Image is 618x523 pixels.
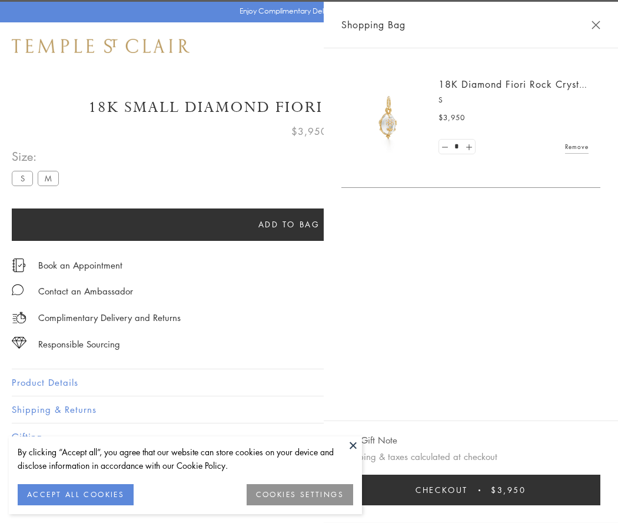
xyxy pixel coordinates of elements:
[12,97,606,118] h1: 18K Small Diamond Fiori Rock Crystal Amulet
[258,218,320,231] span: Add to bag
[12,284,24,296] img: MessageIcon-01_2.svg
[240,5,373,17] p: Enjoy Complimentary Delivery & Returns
[38,310,181,325] p: Complimentary Delivery and Returns
[18,445,353,472] div: By clicking “Accept all”, you agree that our website can store cookies on your device and disclos...
[38,284,133,299] div: Contact an Ambassador
[12,369,606,396] button: Product Details
[12,396,606,423] button: Shipping & Returns
[12,259,26,272] img: icon_appointment.svg
[38,337,120,352] div: Responsible Sourcing
[38,171,59,186] label: M
[353,82,424,153] img: P51889-E11FIORI
[341,475,600,505] button: Checkout $3,950
[38,259,122,272] a: Book an Appointment
[592,21,600,29] button: Close Shopping Bag
[438,94,589,106] p: S
[12,208,566,241] button: Add to bag
[416,484,468,496] span: Checkout
[565,140,589,153] a: Remove
[12,337,26,349] img: icon_sourcing.svg
[18,484,134,505] button: ACCEPT ALL COOKIES
[341,449,600,464] p: Shipping & taxes calculated at checkout
[463,140,474,154] a: Set quantity to 2
[247,484,353,505] button: COOKIES SETTINGS
[438,112,465,124] span: $3,950
[12,147,64,166] span: Size:
[439,140,451,154] a: Set quantity to 0
[12,423,606,450] button: Gifting
[12,171,33,186] label: S
[12,39,190,53] img: Temple St. Clair
[341,17,406,32] span: Shopping Bag
[491,484,526,496] span: $3,950
[341,433,397,448] button: Add Gift Note
[291,124,327,139] span: $3,950
[12,310,26,325] img: icon_delivery.svg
